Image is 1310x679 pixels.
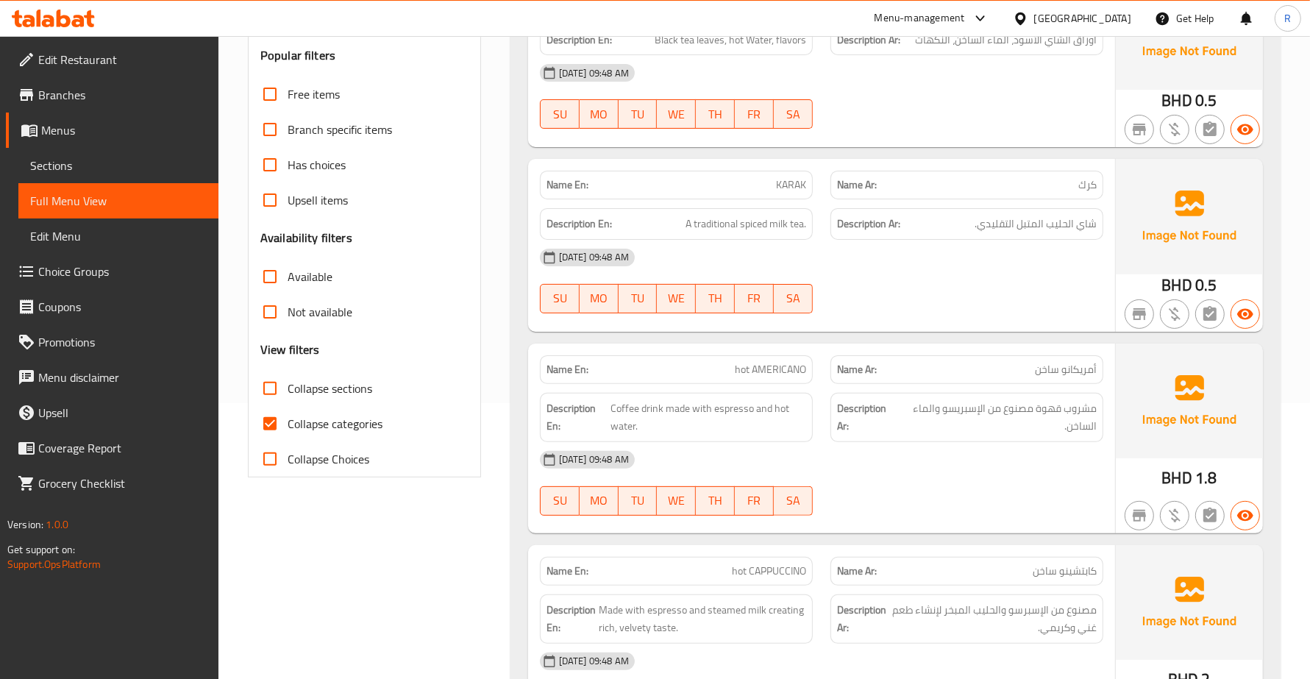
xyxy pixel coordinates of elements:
[30,227,207,245] span: Edit Menu
[837,215,900,233] strong: Description Ar:
[547,399,608,436] strong: Description En:
[1125,501,1154,530] button: Not branch specific item
[875,10,965,27] div: Menu-management
[6,430,218,466] a: Coverage Report
[6,360,218,395] a: Menu disclaimer
[540,486,580,516] button: SU
[780,490,807,511] span: SA
[260,230,352,246] h3: Availability filters
[585,104,613,125] span: MO
[735,284,774,313] button: FR
[1125,299,1154,329] button: Not branch specific item
[288,268,332,285] span: Available
[1116,344,1263,458] img: Ae5nvW7+0k+MAAAAAElFTkSuQmCC
[38,51,207,68] span: Edit Restaurant
[288,85,340,103] span: Free items
[30,157,207,174] span: Sections
[288,191,348,209] span: Upsell items
[288,415,382,433] span: Collapse categories
[696,486,735,516] button: TH
[580,486,619,516] button: MO
[1195,501,1225,530] button: Not has choices
[6,254,218,289] a: Choice Groups
[774,99,813,129] button: SA
[1116,159,1263,274] img: Ae5nvW7+0k+MAAAAAElFTkSuQmCC
[1160,115,1189,144] button: Purchased item
[18,183,218,218] a: Full Menu View
[780,288,807,309] span: SA
[38,404,207,422] span: Upsell
[547,104,574,125] span: SU
[837,399,894,436] strong: Description Ar:
[619,284,658,313] button: TU
[7,515,43,534] span: Version:
[663,288,690,309] span: WE
[18,218,218,254] a: Edit Menu
[580,99,619,129] button: MO
[837,564,877,579] strong: Name Ar:
[553,250,635,264] span: [DATE] 09:48 AM
[288,303,352,321] span: Not available
[547,177,588,193] strong: Name En:
[702,288,729,309] span: TH
[702,104,729,125] span: TH
[38,474,207,492] span: Grocery Checklist
[780,104,807,125] span: SA
[1231,501,1260,530] button: Available
[774,486,813,516] button: SA
[1034,10,1131,26] div: [GEOGRAPHIC_DATA]
[741,288,768,309] span: FR
[741,490,768,511] span: FR
[38,333,207,351] span: Promotions
[975,215,1097,233] span: شاي الحليب المتبل التقليدي.
[735,99,774,129] button: FR
[547,564,588,579] strong: Name En:
[1160,299,1189,329] button: Purchased item
[1125,115,1154,144] button: Not branch specific item
[837,31,900,49] strong: Description Ar:
[38,298,207,316] span: Coupons
[260,47,469,64] h3: Popular filters
[38,263,207,280] span: Choice Groups
[741,104,768,125] span: FR
[6,42,218,77] a: Edit Restaurant
[889,601,1097,637] span: مصنوع من الإسبرسو والحليب المبخر لإنشاء طعم غني وكريمي.
[1116,545,1263,660] img: Ae5nvW7+0k+MAAAAAElFTkSuQmCC
[547,601,596,637] strong: Description En:
[6,466,218,501] a: Grocery Checklist
[6,289,218,324] a: Coupons
[1195,299,1225,329] button: Not has choices
[547,31,612,49] strong: Description En:
[774,284,813,313] button: SA
[1195,86,1217,115] span: 0.5
[547,288,574,309] span: SU
[38,439,207,457] span: Coverage Report
[619,486,658,516] button: TU
[1195,115,1225,144] button: Not has choices
[1162,271,1192,299] span: BHD
[657,284,696,313] button: WE
[547,362,588,377] strong: Name En:
[663,104,690,125] span: WE
[599,601,806,637] span: Made with espresso and steamed milk creating rich, velvety taste.
[7,540,75,559] span: Get support on:
[624,104,652,125] span: TU
[288,380,372,397] span: Collapse sections
[6,324,218,360] a: Promotions
[547,490,574,511] span: SU
[610,399,806,436] span: Coffee drink made with espresso and hot water.
[30,192,207,210] span: Full Menu View
[38,86,207,104] span: Branches
[46,515,68,534] span: 1.0.0
[288,121,392,138] span: Branch specific items
[837,601,886,637] strong: Description Ar:
[1231,299,1260,329] button: Available
[540,99,580,129] button: SU
[585,288,613,309] span: MO
[619,99,658,129] button: TU
[260,341,320,358] h3: View filters
[1284,10,1291,26] span: R
[540,284,580,313] button: SU
[663,490,690,511] span: WE
[553,66,635,80] span: [DATE] 09:48 AM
